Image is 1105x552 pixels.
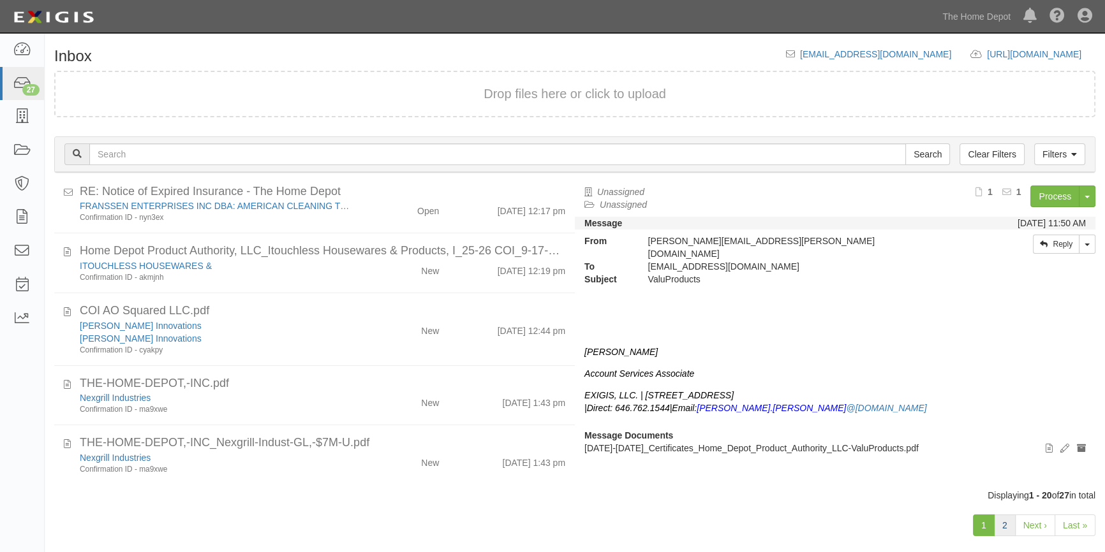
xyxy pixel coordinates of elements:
div: Displaying of in total [45,489,1105,502]
div: New [421,259,439,277]
a: Clear Filters [960,143,1024,165]
a: [PERSON_NAME] Innovations [80,321,202,331]
img: logo-5460c22ac91f19d4615b14bd174203de0afe785f0fc80cf4dbbc73dc1793850b.png [10,6,98,29]
a: 1 [973,514,995,536]
div: [DATE] 12:44 pm [498,319,565,337]
a: [PERSON_NAME] Innovations [80,333,202,344]
div: Oliver Innovations [80,332,355,345]
strong: From [575,235,639,247]
div: Confirmation ID - ma9xwe [80,464,355,475]
strong: Message Documents [584,430,673,440]
div: Confirmation ID - ma9xwe [80,404,355,415]
i: [PERSON_NAME].[PERSON_NAME] [697,403,926,413]
a: The Home Depot [936,4,1017,29]
a: Next › [1015,514,1055,536]
button: Drop files here or click to upload [484,85,666,103]
div: inbox@thdmerchandising.complianz.com [639,260,956,273]
a: [URL][DOMAIN_NAME] [987,49,1095,59]
strong: Message [584,218,622,228]
h1: Inbox [54,48,92,64]
b: 1 - 20 [1029,490,1052,500]
p: [DATE]-[DATE]_Certificates_Home_Depot_Product_Authority_LLC-ValuProducts.pdf [584,442,1086,454]
div: Open [417,200,439,217]
a: Unassigned [600,200,647,210]
b: 1 [1016,187,1021,197]
div: Confirmation ID - nyn3ex [80,212,355,223]
div: ITOUCHLESS HOUSEWARES & [80,259,355,272]
div: THE-HOME-DEPOT,-INC_Nexgrill-Indust-GL,-$7M-U.pdf [80,435,565,451]
a: Nexgrill Industries [80,393,151,403]
div: [DATE] 12:19 pm [498,259,565,277]
div: RE: Notice of Expired Insurance - The Home Depot [80,184,565,200]
div: New [421,319,439,337]
a: ITOUCHLESS HOUSEWARES & [80,261,212,271]
i: View [1046,444,1053,453]
b: 27 [1059,490,1069,500]
i: Archive document [1077,444,1086,453]
i: EXIGIS, LLC. | [STREET_ADDRESS] |Direct: 646.762.1544|Email: [584,390,734,413]
div: Confirmation ID - akmjnh [80,272,355,283]
input: Search [905,143,950,165]
a: Process [1030,185,1079,207]
div: New [421,391,439,409]
div: ValuProducts [639,273,956,286]
a: Nexgrill Industries [80,453,151,463]
div: Nexgrill Industries [80,391,355,404]
strong: To [575,260,639,273]
i: Account Services Associate [584,368,694,379]
a: [EMAIL_ADDRESS][DOMAIN_NAME] [800,49,951,59]
strong: Subject [575,273,639,286]
div: THE-HOME-DEPOT,-INC.pdf [80,375,565,392]
b: 1 [988,187,993,197]
div: [DATE] 12:17 pm [498,200,565,217]
a: FRANSSEN ENTERPRISES INC DBA: AMERICAN CLEANING TECHNOLOGIES [80,201,406,211]
div: 27 [22,84,40,96]
a: Filters [1034,143,1085,165]
a: @[DOMAIN_NAME] [846,403,926,413]
a: Last » [1055,514,1095,536]
i: [PERSON_NAME] [584,347,658,357]
a: Unassigned [597,187,644,197]
input: Search [89,143,906,165]
i: Edit document [1060,444,1069,453]
div: New [421,451,439,469]
a: Reply [1033,235,1079,254]
a: 2 [994,514,1016,536]
div: [DATE] 11:50 AM [1018,217,1086,229]
i: Help Center - Complianz [1049,9,1065,24]
div: [PERSON_NAME][EMAIL_ADDRESS][PERSON_NAME][DOMAIN_NAME] [639,235,956,260]
div: Nexgrill Industries [80,451,355,464]
div: [DATE] 1:43 pm [502,391,565,409]
div: Oliver Innovations [80,319,355,332]
div: COI AO Squared LLC.pdf [80,303,565,319]
div: Confirmation ID - cyakpy [80,345,355,356]
div: [DATE] 1:43 pm [502,451,565,469]
div: Home Depot Product Authority, LLC_Itouchless Housewares & Products, I_25-26 COI_9-17-2025_2015989... [80,243,565,259]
